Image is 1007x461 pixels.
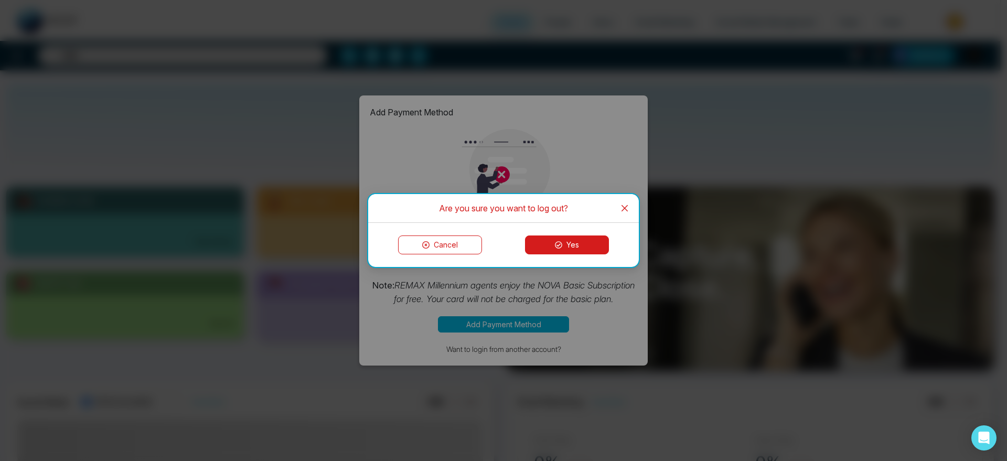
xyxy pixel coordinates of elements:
[398,235,482,254] button: Cancel
[381,202,626,214] div: Are you sure you want to log out?
[610,194,639,222] button: Close
[525,235,609,254] button: Yes
[971,425,997,451] div: Open Intercom Messenger
[620,204,629,212] span: close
